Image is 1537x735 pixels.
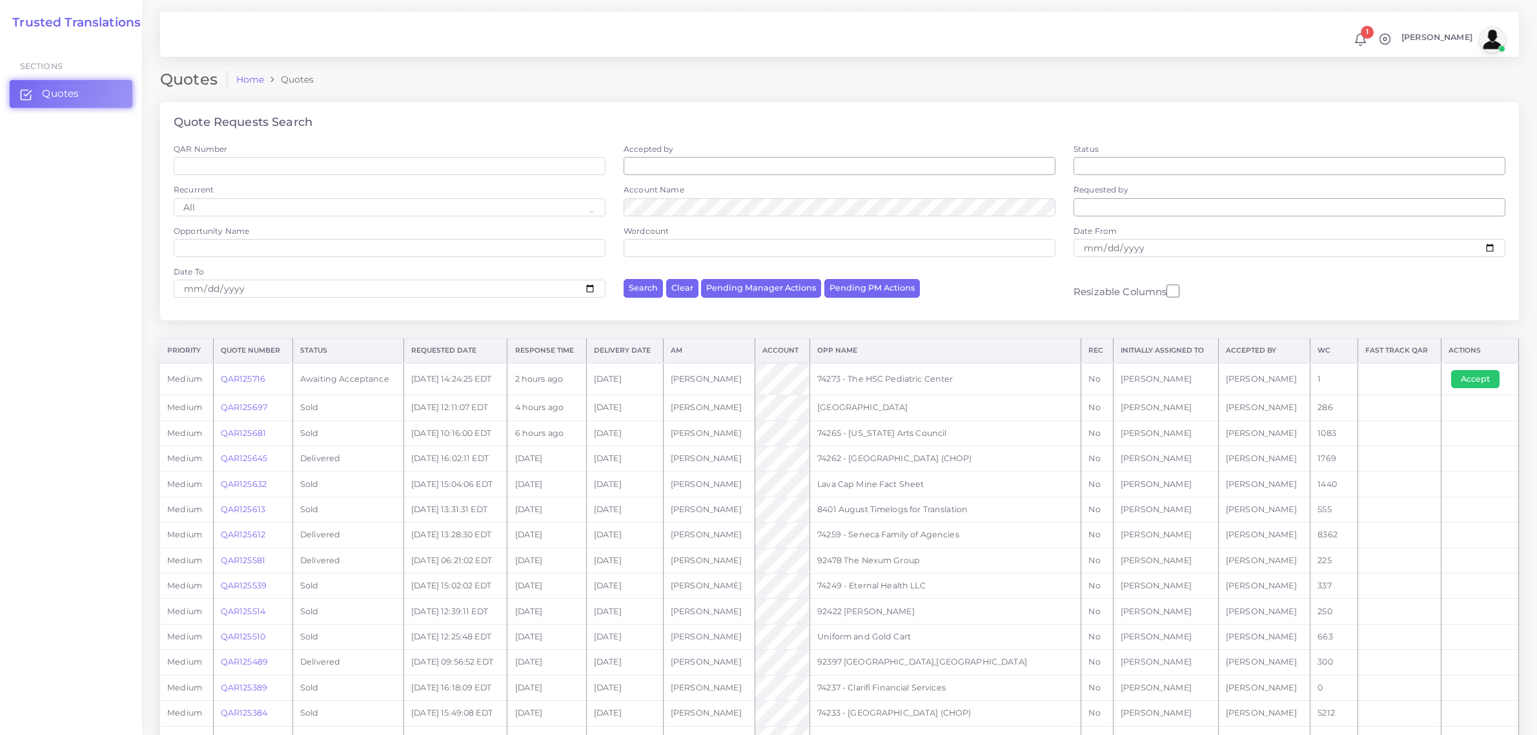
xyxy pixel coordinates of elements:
[663,497,755,522] td: [PERSON_NAME]
[663,446,755,471] td: [PERSON_NAME]
[403,420,507,446] td: [DATE] 10:16:00 EDT
[809,650,1081,675] td: 92397 [GEOGRAPHIC_DATA],[GEOGRAPHIC_DATA]
[663,701,755,726] td: [PERSON_NAME]
[1218,701,1310,726] td: [PERSON_NAME]
[1081,650,1114,675] td: No
[292,548,403,573] td: Delivered
[292,675,403,700] td: Sold
[624,143,674,154] label: Accepted by
[1451,370,1500,388] button: Accept
[1310,339,1358,363] th: WC
[1310,497,1358,522] td: 555
[1074,225,1117,236] label: Date From
[403,497,507,522] td: [DATE] 13:31:31 EDT
[167,402,202,412] span: medium
[586,548,663,573] td: [DATE]
[174,143,227,154] label: QAR Number
[3,16,141,30] a: Trusted Translations
[1113,624,1218,649] td: [PERSON_NAME]
[1113,471,1218,497] td: [PERSON_NAME]
[221,504,265,514] a: QAR125613
[167,374,202,384] span: medium
[236,73,265,86] a: Home
[586,701,663,726] td: [DATE]
[1310,395,1358,420] td: 286
[1081,395,1114,420] td: No
[1218,574,1310,599] td: [PERSON_NAME]
[174,116,312,130] h4: Quote Requests Search
[1081,363,1114,395] td: No
[1113,363,1218,395] td: [PERSON_NAME]
[1310,420,1358,446] td: 1083
[1113,599,1218,624] td: [PERSON_NAME]
[221,606,265,616] a: QAR125514
[624,279,663,298] button: Search
[292,650,403,675] td: Delivered
[292,420,403,446] td: Sold
[167,428,202,438] span: medium
[507,497,586,522] td: [DATE]
[1218,339,1310,363] th: Accepted by
[1310,624,1358,649] td: 663
[221,683,267,692] a: QAR125389
[221,530,265,539] a: QAR125612
[1310,650,1358,675] td: 300
[586,363,663,395] td: [DATE]
[1218,548,1310,573] td: [PERSON_NAME]
[824,279,920,298] button: Pending PM Actions
[663,574,755,599] td: [PERSON_NAME]
[1113,523,1218,548] td: [PERSON_NAME]
[221,453,267,463] a: QAR125645
[1310,523,1358,548] td: 8362
[1218,675,1310,700] td: [PERSON_NAME]
[1395,26,1510,52] a: [PERSON_NAME]avatar
[809,446,1081,471] td: 74262 - [GEOGRAPHIC_DATA] (CHOP)
[1310,701,1358,726] td: 5212
[403,395,507,420] td: [DATE] 12:11:07 EDT
[1218,523,1310,548] td: [PERSON_NAME]
[1113,548,1218,573] td: [PERSON_NAME]
[1081,446,1114,471] td: No
[221,555,265,565] a: QAR125581
[1081,675,1114,700] td: No
[292,363,403,395] td: Awaiting Acceptance
[221,402,267,412] a: QAR125697
[1218,471,1310,497] td: [PERSON_NAME]
[1081,548,1114,573] td: No
[167,683,202,692] span: medium
[1310,446,1358,471] td: 1769
[507,650,586,675] td: [DATE]
[666,279,698,298] button: Clear
[167,555,202,565] span: medium
[1113,395,1218,420] td: [PERSON_NAME]
[1218,599,1310,624] td: [PERSON_NAME]
[167,504,202,514] span: medium
[160,70,227,89] h2: Quotes
[809,548,1081,573] td: 92478 The Nexum Group
[1113,574,1218,599] td: [PERSON_NAME]
[1113,420,1218,446] td: [PERSON_NAME]
[292,395,403,420] td: Sold
[586,650,663,675] td: [DATE]
[507,395,586,420] td: 4 hours ago
[292,574,403,599] td: Sold
[663,420,755,446] td: [PERSON_NAME]
[663,675,755,700] td: [PERSON_NAME]
[1310,471,1358,497] td: 1440
[663,339,755,363] th: AM
[586,446,663,471] td: [DATE]
[507,363,586,395] td: 2 hours ago
[586,395,663,420] td: [DATE]
[221,374,265,384] a: QAR125716
[586,624,663,649] td: [DATE]
[160,339,213,363] th: Priority
[507,675,586,700] td: [DATE]
[292,339,403,363] th: Status
[809,701,1081,726] td: 74233 - [GEOGRAPHIC_DATA] (CHOP)
[809,471,1081,497] td: Lava Cap Mine Fact Sheet
[755,339,810,363] th: Account
[221,479,267,489] a: QAR125632
[1310,363,1358,395] td: 1
[167,708,202,718] span: medium
[809,497,1081,522] td: 8401 August Timelogs for Translation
